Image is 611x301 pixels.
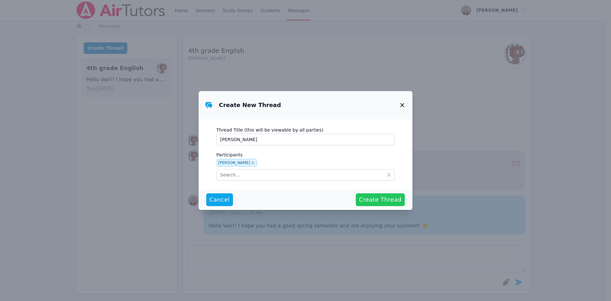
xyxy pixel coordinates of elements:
span: Cancel [209,195,230,204]
label: Participants [216,149,395,159]
span: Create Thread [359,195,402,204]
div: [PERSON_NAME] [218,161,250,165]
input: ex, 6th Grade Math [216,134,395,145]
label: Thread Title (this will be viewable by all parties) [216,124,395,134]
h3: Create New Thread [219,101,281,109]
button: Cancel [206,193,233,206]
button: Create Thread [356,193,405,206]
input: Search... [216,169,395,181]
